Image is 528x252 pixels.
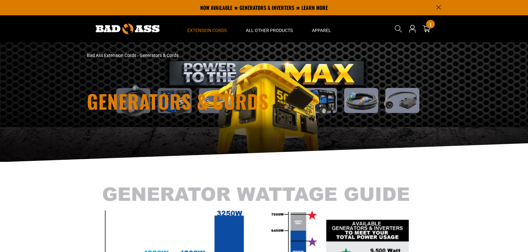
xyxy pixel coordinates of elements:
[87,91,320,111] h1: Generators & Cords
[312,28,331,33] span: Apparel
[302,15,341,42] summary: Apparel
[178,15,236,42] summary: Extension Cords
[393,24,404,34] summary: Search
[87,52,320,59] nav: breadcrumbs
[87,53,136,58] a: Bad Ass Extension Cords
[96,24,160,34] img: Bad Ass Extension Cords
[236,15,302,42] summary: All Other Products
[246,28,293,33] span: All Other Products
[430,22,431,27] span: 1
[140,53,178,58] span: Generators & Cords
[137,53,139,58] span: ›
[187,28,227,33] span: Extension Cords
